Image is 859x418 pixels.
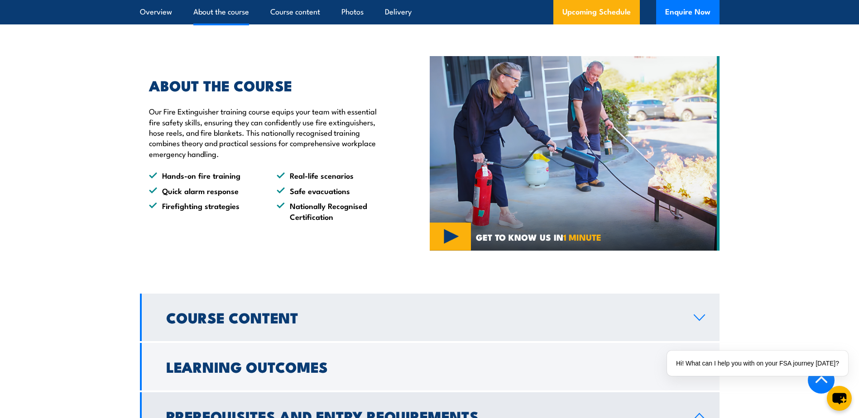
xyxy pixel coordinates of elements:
[277,200,388,222] li: Nationally Recognised Certification
[166,360,679,373] h2: Learning Outcomes
[149,185,260,196] li: Quick alarm response
[827,386,852,411] button: chat-button
[430,56,720,251] img: Fire Safety Training
[166,311,679,323] h2: Course Content
[476,233,601,241] span: GET TO KNOW US IN
[149,106,388,159] p: Our Fire Extinguisher training course equips your team with essential fire safety skills, ensurin...
[140,294,720,341] a: Course Content
[149,170,260,180] li: Hands-on fire training
[563,230,601,243] strong: 1 MINUTE
[667,351,848,376] div: Hi! What can I help you with on your FSA journey [DATE]?
[277,185,388,196] li: Safe evacuations
[149,200,260,222] li: Firefighting strategies
[140,343,720,390] a: Learning Outcomes
[277,170,388,180] li: Real-life scenarios
[149,79,388,91] h2: ABOUT THE COURSE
